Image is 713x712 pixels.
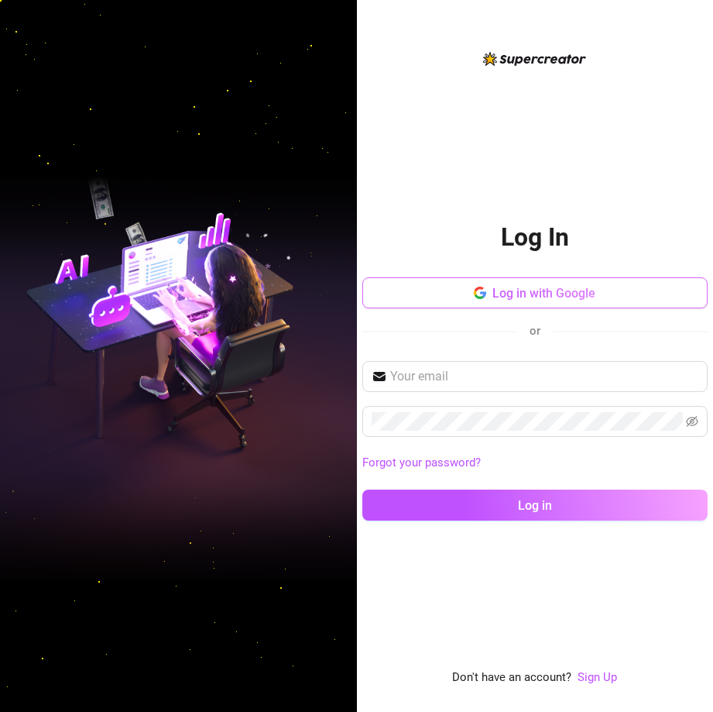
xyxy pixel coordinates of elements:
[483,52,586,66] img: logo-BBDzfeDw.svg
[362,456,481,470] a: Forgot your password?
[452,669,571,687] span: Don't have an account?
[492,286,595,301] span: Log in with Google
[362,490,708,521] button: Log in
[518,498,552,513] span: Log in
[578,670,617,684] a: Sign Up
[578,669,617,687] a: Sign Up
[501,222,569,253] h2: Log In
[362,454,708,473] a: Forgot your password?
[686,415,698,428] span: eye-invisible
[362,277,708,308] button: Log in with Google
[390,367,698,386] input: Your email
[530,324,540,338] span: or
